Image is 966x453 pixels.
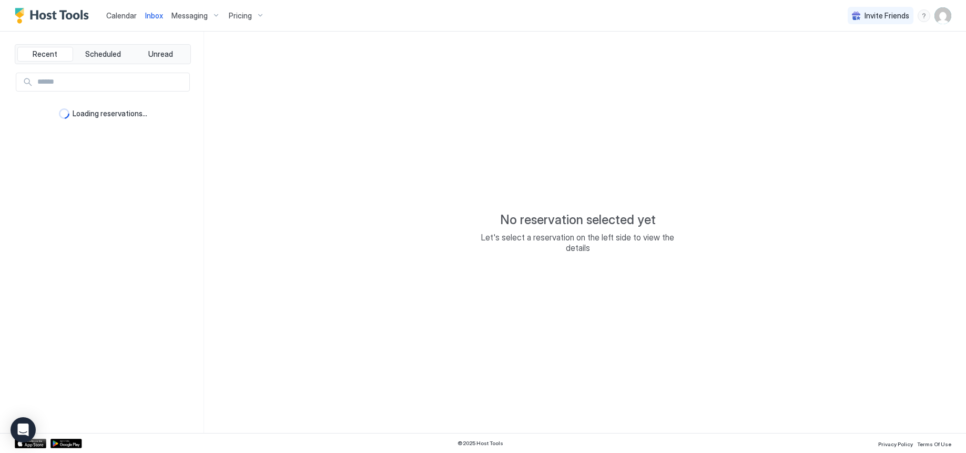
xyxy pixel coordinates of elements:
[85,49,121,59] span: Scheduled
[133,47,188,62] button: Unread
[50,439,82,448] a: Google Play Store
[33,73,189,91] input: Input Field
[145,10,163,21] a: Inbox
[500,212,656,228] span: No reservation selected yet
[15,439,46,448] a: App Store
[473,232,683,253] span: Let's select a reservation on the left side to view the details
[171,11,208,21] span: Messaging
[934,7,951,24] div: User profile
[17,47,73,62] button: Recent
[918,9,930,22] div: menu
[106,10,137,21] a: Calendar
[229,11,252,21] span: Pricing
[75,47,131,62] button: Scheduled
[148,49,173,59] span: Unread
[878,438,913,449] a: Privacy Policy
[457,440,503,447] span: © 2025 Host Tools
[865,11,909,21] span: Invite Friends
[73,109,147,118] span: Loading reservations...
[917,438,951,449] a: Terms Of Use
[15,8,94,24] a: Host Tools Logo
[917,441,951,447] span: Terms Of Use
[59,108,69,119] div: loading
[145,11,163,20] span: Inbox
[15,44,191,64] div: tab-group
[33,49,57,59] span: Recent
[11,417,36,442] div: Open Intercom Messenger
[878,441,913,447] span: Privacy Policy
[106,11,137,20] span: Calendar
